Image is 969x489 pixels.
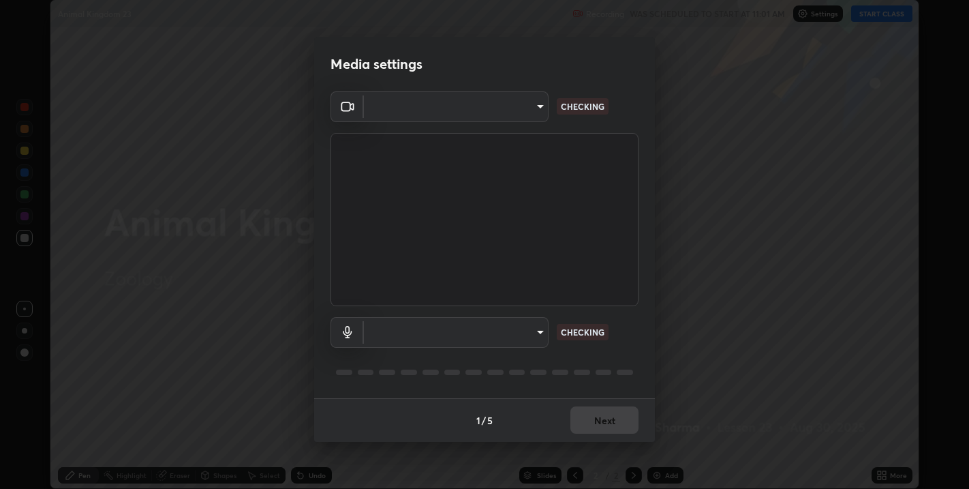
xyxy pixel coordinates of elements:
p: CHECKING [561,326,604,338]
h4: 5 [487,413,493,428]
div: ​ [364,91,549,122]
p: CHECKING [561,100,604,113]
div: ​ [364,317,549,348]
h2: Media settings [330,55,422,73]
h4: / [482,413,486,428]
h4: 1 [476,413,480,428]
